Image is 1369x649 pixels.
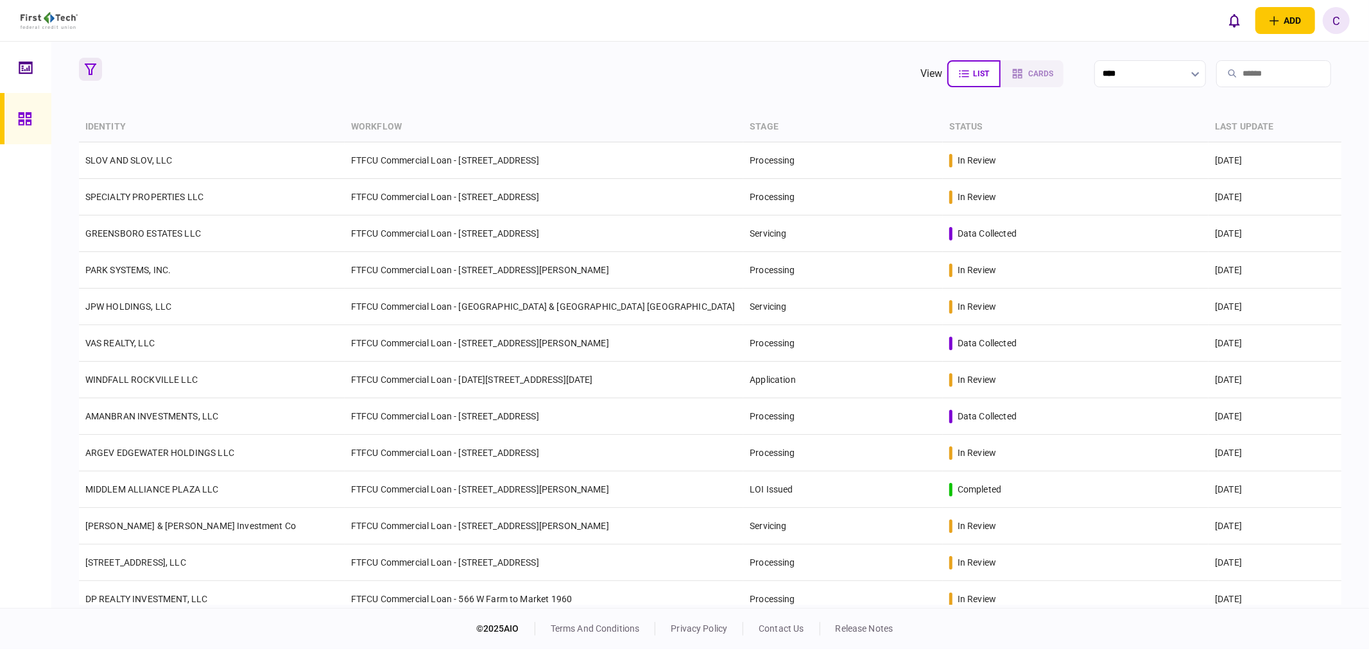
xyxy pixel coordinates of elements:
div: in review [958,300,996,313]
td: Application [743,362,943,398]
div: view [920,66,943,81]
td: Processing [743,142,943,179]
th: status [943,112,1209,142]
th: stage [743,112,943,142]
div: data collected [958,227,1017,240]
th: last update [1209,112,1341,142]
a: privacy policy [671,623,727,634]
td: [DATE] [1209,471,1341,508]
a: SPECIALTY PROPERTIES LLC [85,192,204,202]
td: [DATE] [1209,398,1341,435]
div: © 2025 AIO [476,622,535,636]
span: cards [1028,69,1053,78]
td: Processing [743,544,943,581]
a: DP REALTY INVESTMENT, LLC [85,594,208,604]
a: terms and conditions [551,623,640,634]
td: Processing [743,435,943,471]
a: WINDFALL ROCKVILLE LLC [85,375,198,385]
a: ARGEV EDGEWATER HOLDINGS LLC [85,448,234,458]
a: GREENSBORO ESTATES LLC [85,228,201,239]
td: FTFCU Commercial Loan - [STREET_ADDRESS] [345,544,743,581]
td: Processing [743,581,943,618]
div: in review [958,556,996,569]
td: [DATE] [1209,215,1341,252]
a: JPW HOLDINGS, LLC [85,301,172,312]
div: data collected [958,410,1017,423]
div: in review [958,519,996,532]
a: release notes [836,623,893,634]
td: [DATE] [1209,581,1341,618]
a: VAS REALTY, LLC [85,338,155,348]
td: FTFCU Commercial Loan - [STREET_ADDRESS][PERSON_NAME] [345,508,743,544]
a: contact us [759,623,804,634]
a: [PERSON_NAME] & [PERSON_NAME] Investment Co [85,521,296,531]
td: Processing [743,252,943,289]
a: AMANBRAN INVESTMENTS, LLC [85,411,219,421]
td: [DATE] [1209,325,1341,362]
a: SLOV AND SLOV, LLC [85,155,173,165]
td: [DATE] [1209,252,1341,289]
div: in review [958,446,996,459]
td: [DATE] [1209,435,1341,471]
button: cards [1001,60,1063,87]
button: list [947,60,1001,87]
a: MIDDLEM ALLIANCE PLAZA LLC [85,484,219,494]
td: [DATE] [1209,289,1341,325]
div: completed [958,483,1001,496]
img: client company logo [21,12,78,29]
td: FTFCU Commercial Loan - [STREET_ADDRESS][PERSON_NAME] [345,252,743,289]
td: FTFCU Commercial Loan - [STREET_ADDRESS] [345,179,743,215]
td: Processing [743,325,943,362]
div: in review [958,373,996,386]
div: data collected [958,337,1017,350]
th: identity [79,112,345,142]
td: [DATE] [1209,508,1341,544]
div: in review [958,190,996,203]
td: [DATE] [1209,544,1341,581]
td: FTFCU Commercial Loan - [STREET_ADDRESS] [345,398,743,435]
td: FTFCU Commercial Loan - [STREET_ADDRESS] [345,215,743,252]
button: open adding identity options [1255,7,1315,34]
div: in review [958,154,996,167]
span: list [973,69,989,78]
td: Servicing [743,508,943,544]
td: Servicing [743,215,943,252]
a: PARK SYSTEMS, INC. [85,265,171,275]
div: in review [958,593,996,605]
td: FTFCU Commercial Loan - [STREET_ADDRESS] [345,142,743,179]
td: [DATE] [1209,142,1341,179]
td: FTFCU Commercial Loan - 566 W Farm to Market 1960 [345,581,743,618]
td: FTFCU Commercial Loan - [DATE][STREET_ADDRESS][DATE] [345,362,743,398]
td: Servicing [743,289,943,325]
a: [STREET_ADDRESS], LLC [85,557,186,568]
button: open notifications list [1221,7,1248,34]
td: Processing [743,398,943,435]
th: workflow [345,112,743,142]
td: FTFCU Commercial Loan - [GEOGRAPHIC_DATA] & [GEOGRAPHIC_DATA] [GEOGRAPHIC_DATA] [345,289,743,325]
td: LOI Issued [743,471,943,508]
td: [DATE] [1209,179,1341,215]
td: FTFCU Commercial Loan - [STREET_ADDRESS] [345,435,743,471]
td: Processing [743,179,943,215]
td: [DATE] [1209,362,1341,398]
div: in review [958,264,996,276]
td: FTFCU Commercial Loan - [STREET_ADDRESS][PERSON_NAME] [345,325,743,362]
td: FTFCU Commercial Loan - [STREET_ADDRESS][PERSON_NAME] [345,471,743,508]
button: C [1323,7,1350,34]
